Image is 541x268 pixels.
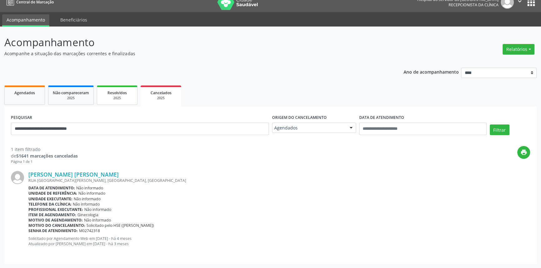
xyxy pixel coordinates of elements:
span: Ginecologia [77,212,98,217]
span: Não informado [74,196,101,202]
span: M02742318 [79,228,100,233]
b: Unidade de referência: [28,191,77,196]
b: Telefone da clínica: [28,202,72,207]
label: DATA DE ATENDIMENTO [359,113,404,123]
span: Agendados [274,125,343,131]
a: Beneficiários [56,14,92,25]
p: Ano de acompanhamento [404,68,459,76]
span: Não informado [84,217,111,223]
img: img [11,171,24,184]
span: Resolvidos [107,90,127,95]
span: Não informado [78,191,105,196]
a: Acompanhamento [2,14,49,27]
b: Senha de atendimento: [28,228,78,233]
p: Solicitado por Agendamento Web em [DATE] - há 4 meses Atualizado por [PERSON_NAME] em [DATE] - há... [28,236,530,246]
div: 2025 [53,96,89,100]
b: Motivo de agendamento: [28,217,83,223]
span: Recepcionista da clínica [449,2,499,7]
div: 2025 [145,96,177,100]
span: Agendados [14,90,35,95]
button: Relatórios [503,44,534,55]
button: print [517,146,530,159]
span: Não informado [73,202,100,207]
label: PESQUISAR [11,113,32,123]
div: Página 1 de 1 [11,159,78,164]
div: de [11,153,78,159]
b: Unidade executante: [28,196,72,202]
b: Data de atendimento: [28,185,75,191]
b: Motivo do cancelamento: [28,223,85,228]
i: print [520,149,527,156]
span: Não informado [84,207,111,212]
b: Item de agendamento: [28,212,76,217]
a: [PERSON_NAME] [PERSON_NAME] [28,171,119,178]
b: Profissional executante: [28,207,83,212]
span: Não compareceram [53,90,89,95]
p: Acompanhamento [4,35,377,50]
p: Acompanhe a situação das marcações correntes e finalizadas [4,50,377,57]
span: Solicitado pelo HSE ([PERSON_NAME]) [87,223,154,228]
span: Cancelados [151,90,171,95]
div: RUA [GEOGRAPHIC_DATA][PERSON_NAME], [GEOGRAPHIC_DATA], [GEOGRAPHIC_DATA] [28,178,530,183]
div: 2025 [102,96,133,100]
label: Origem do cancelamento [272,113,327,123]
div: 1 item filtrado [11,146,78,153]
span: Não informado [76,185,103,191]
strong: 51641 marcações canceladas [16,153,78,159]
button: Filtrar [490,124,509,135]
